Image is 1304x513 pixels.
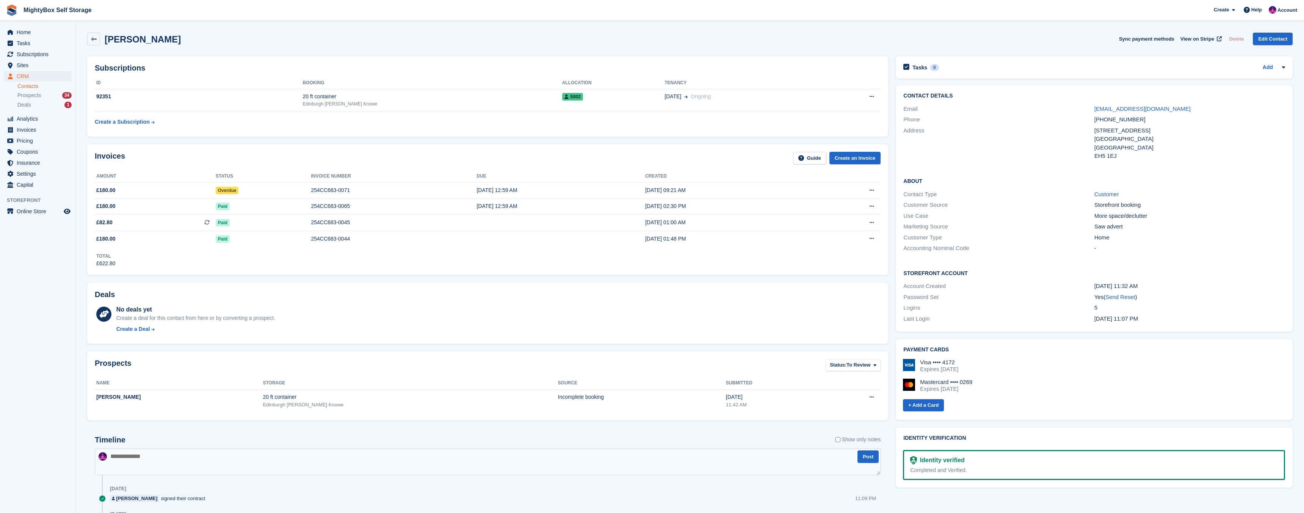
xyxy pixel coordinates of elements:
span: Paid [216,235,230,243]
div: Customer Source [903,201,1094,209]
a: Guide [793,152,826,164]
div: Email [903,105,1094,113]
a: menu [4,60,72,71]
span: Insurance [17,157,62,168]
a: Send Reset [1105,294,1135,300]
th: ID [95,77,302,89]
a: menu [4,168,72,179]
th: Created [645,170,815,183]
span: Settings [17,168,62,179]
th: Submitted [726,377,823,389]
img: Mastercard Logo [903,379,915,391]
img: Richard Marsh [1269,6,1276,14]
div: Storefront booking [1094,201,1285,209]
th: Tenancy [665,77,825,89]
span: Account [1277,6,1297,14]
span: To Review [846,361,870,369]
div: 34 [62,92,72,99]
a: menu [4,135,72,146]
button: Delete [1226,33,1247,45]
div: [GEOGRAPHIC_DATA] [1094,143,1285,152]
div: [GEOGRAPHIC_DATA] [1094,135,1285,143]
div: Marketing Source [903,222,1094,231]
h2: Invoices [95,152,125,164]
span: £180.00 [96,202,116,210]
th: Storage [263,377,558,389]
a: [EMAIL_ADDRESS][DOMAIN_NAME] [1094,105,1191,112]
a: Add [1263,63,1273,72]
span: S002 [562,93,583,101]
th: Source [558,377,726,389]
img: Richard Marsh [99,452,107,461]
div: Account Created [903,282,1094,291]
a: Contacts [17,83,72,90]
div: 11:09 PM [855,495,876,502]
h2: About [903,177,1285,184]
div: 20 ft container [302,93,562,101]
a: View on Stripe [1177,33,1223,45]
div: - [1094,244,1285,253]
div: [DATE] 01:48 PM [645,235,815,243]
th: Invoice number [311,170,476,183]
span: Paid [216,203,230,210]
span: Sites [17,60,62,71]
span: Online Store [17,206,62,217]
div: Expires [DATE] [920,366,958,373]
div: Create a Subscription [95,118,150,126]
div: Logins [903,304,1094,312]
div: Phone [903,115,1094,124]
h2: [PERSON_NAME] [105,34,181,44]
a: menu [4,206,72,217]
div: [DATE] 09:21 AM [645,186,815,194]
span: Ongoing [691,93,711,99]
span: £180.00 [96,186,116,194]
div: signed their contract [110,495,209,502]
span: Tasks [17,38,62,49]
span: Paid [216,219,230,227]
h2: Storefront Account [903,269,1285,277]
a: [PERSON_NAME] [110,495,159,502]
th: Booking [302,77,562,89]
span: Overdue [216,187,239,194]
a: Edit Contact [1253,33,1293,45]
div: Edinburgh [PERSON_NAME] Knowe [263,401,558,409]
div: Incomplete booking [558,393,726,401]
input: Show only notes [835,436,840,444]
label: Show only notes [835,436,881,444]
span: Pricing [17,135,62,146]
th: Allocation [562,77,665,89]
span: ( ) [1103,294,1137,300]
div: Accounting Nominal Code [903,244,1094,253]
time: 2025-08-04 22:07:42 UTC [1094,315,1138,322]
a: Create a Subscription [95,115,155,129]
div: Saw advert [1094,222,1285,231]
span: Status: [830,361,846,369]
span: £82.80 [96,219,113,227]
div: Use Case [903,212,1094,220]
h2: Prospects [95,359,132,373]
a: Preview store [63,207,72,216]
div: 254CC683-0071 [311,186,476,194]
h2: Subscriptions [95,64,881,72]
span: Coupons [17,146,62,157]
th: Due [476,170,645,183]
div: [PERSON_NAME] [96,393,263,401]
a: menu [4,71,72,82]
div: 20 ft container [263,393,558,401]
div: Create a Deal [116,325,150,333]
img: Visa Logo [903,359,915,371]
div: [DATE] 12:59 AM [476,202,645,210]
a: Prospects 34 [17,91,72,99]
img: Identity Verification Ready [910,456,917,464]
div: [DATE] [726,393,823,401]
span: View on Stripe [1180,35,1214,43]
span: Deals [17,101,31,109]
div: Expires [DATE] [920,386,972,392]
h2: Tasks [912,64,927,71]
th: Name [95,377,263,389]
a: menu [4,124,72,135]
a: menu [4,49,72,60]
div: 5 [1094,304,1285,312]
button: Sync payment methods [1119,33,1174,45]
h2: Identity verification [903,435,1285,441]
